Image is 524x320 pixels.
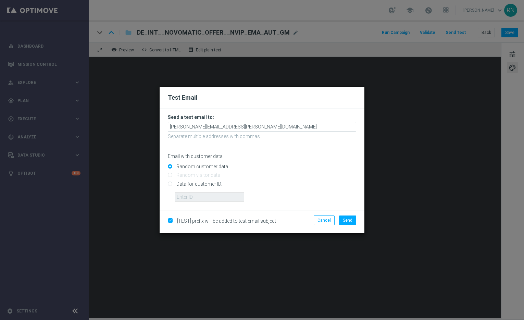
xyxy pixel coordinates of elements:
span: Send [343,218,352,223]
h3: Send a test email to: [168,114,356,120]
input: Enter ID [175,192,244,202]
button: Send [339,216,356,225]
label: Random customer data [175,163,228,170]
span: [TEST] prefix will be added to test email subject [177,218,276,224]
p: Separate multiple addresses with commas [168,133,356,139]
h2: Test Email [168,94,356,102]
p: Email with customer data [168,153,356,159]
button: Cancel [314,216,335,225]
